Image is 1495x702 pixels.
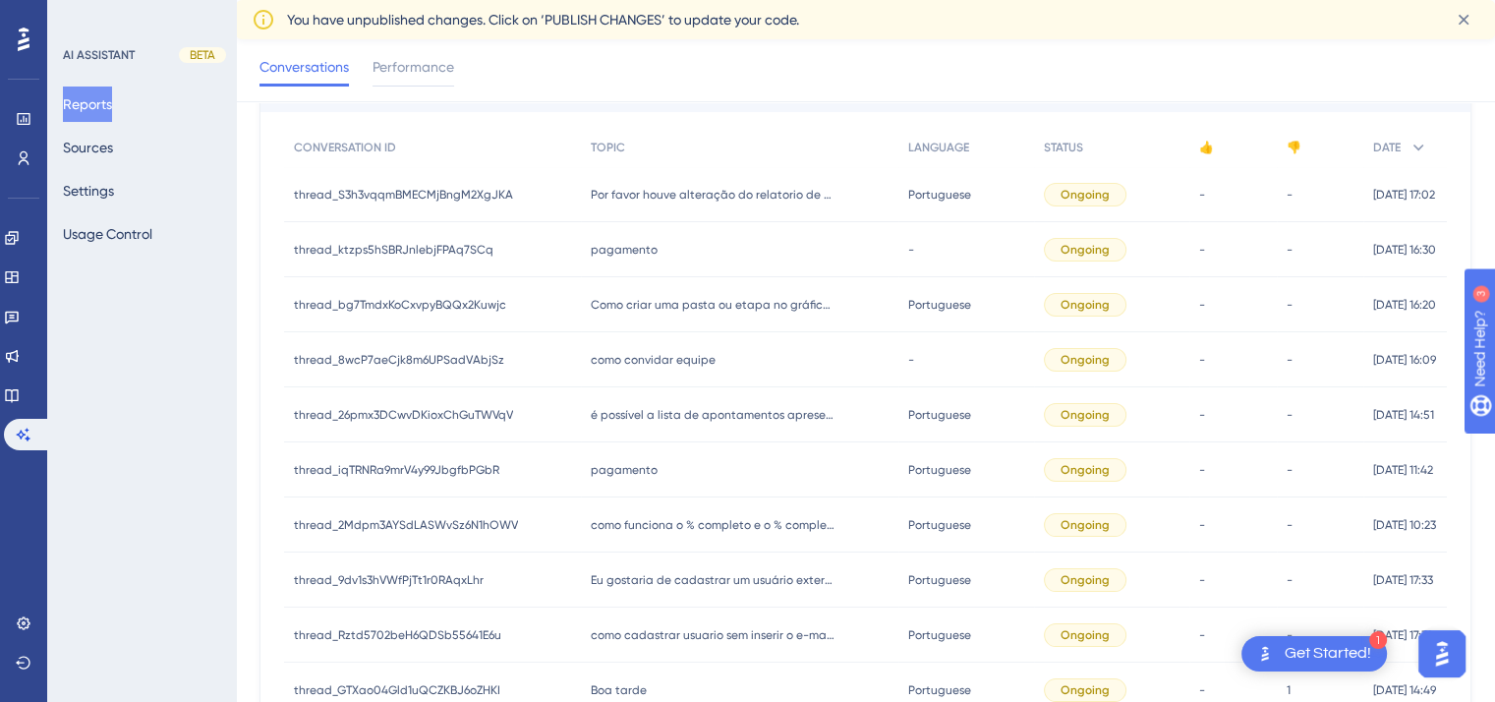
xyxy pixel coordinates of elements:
span: - [1199,352,1205,368]
span: [DATE] 17:33 [1373,572,1433,588]
span: - [1287,462,1293,478]
button: Sources [63,130,113,165]
span: - [1199,572,1205,588]
span: - [1199,297,1205,313]
span: You have unpublished changes. Click on ‘PUBLISH CHANGES’ to update your code. [287,8,799,31]
span: como convidar equipe [591,352,716,368]
span: STATUS [1044,140,1083,155]
span: Portuguese [908,627,971,643]
span: - [1287,517,1293,533]
span: pagamento [591,462,658,478]
button: Settings [63,173,114,208]
span: Por favor houve alteração do relatorio de atendimento? [591,187,836,203]
span: thread_8wcP7aeCjk8m6UPSadVAbjSz [294,352,504,368]
iframe: UserGuiding AI Assistant Launcher [1412,624,1471,683]
span: - [1287,297,1293,313]
span: [DATE] 17:32 [1373,627,1433,643]
span: - [1199,187,1205,203]
span: - [1287,242,1293,258]
span: 👍 [1199,140,1214,155]
span: pagamento [591,242,658,258]
span: thread_Rztd5702beH6QDSb55641E6u [294,627,501,643]
span: [DATE] 16:09 [1373,352,1436,368]
span: - [1199,462,1205,478]
span: Ongoing [1061,462,1110,478]
span: Boa tarde [591,682,647,698]
span: Portuguese [908,407,971,423]
span: thread_26pmx3DCwvDKioxChGuTWVqV [294,407,513,423]
div: Get Started! [1285,643,1371,665]
span: - [1287,187,1293,203]
span: TOPIC [591,140,625,155]
span: - [908,352,914,368]
button: Usage Control [63,216,152,252]
span: - [1287,572,1293,588]
span: Ongoing [1061,187,1110,203]
span: Portuguese [908,682,971,698]
span: Ongoing [1061,352,1110,368]
span: Performance [373,55,454,79]
div: 3 [137,10,143,26]
span: - [1287,627,1293,643]
span: - [1199,407,1205,423]
span: CONVERSATION ID [294,140,396,155]
span: Portuguese [908,572,971,588]
button: Reports [63,87,112,122]
span: Portuguese [908,187,971,203]
span: como funciona o % completo e o % completo estimado calculado? [591,517,836,533]
div: Open Get Started! checklist, remaining modules: 1 [1241,636,1387,672]
span: [DATE] 16:30 [1373,242,1436,258]
span: Conversations [259,55,349,79]
span: thread_GTXao04Gld1uQCZKBJ6oZHKI [294,682,500,698]
span: Ongoing [1061,297,1110,313]
span: - [1199,682,1205,698]
span: Ongoing [1061,572,1110,588]
span: thread_iqTRNRa9mrV4y99JbgfbPGbR [294,462,499,478]
span: Portuguese [908,462,971,478]
span: Ongoing [1061,242,1110,258]
span: Need Help? [46,5,123,29]
span: - [1199,627,1205,643]
span: DATE [1373,140,1401,155]
div: BETA [179,47,226,63]
span: thread_ktzps5hSBRJnlebjFPAq7SCq [294,242,493,258]
span: [DATE] 14:51 [1373,407,1434,423]
img: launcher-image-alternative-text [1253,642,1277,666]
span: thread_2Mdpm3AYSdLASWvSz6N1hOWV [294,517,518,533]
span: [DATE] 10:23 [1373,517,1436,533]
span: - [1199,517,1205,533]
span: Ongoing [1061,682,1110,698]
span: é possível a lista de apontamentos apresentar apenas os minutos apontados? [591,407,836,423]
div: AI ASSISTANT [63,47,135,63]
span: 1 [1287,682,1291,698]
span: 👎 [1287,140,1301,155]
span: - [908,242,914,258]
span: Ongoing [1061,407,1110,423]
span: Ongoing [1061,627,1110,643]
span: thread_9dv1s3hVWfPjTt1r0RAqxLhr [294,572,484,588]
span: como cadastrar usuario sem inserir o e-mail? [591,627,836,643]
span: - [1287,352,1293,368]
span: Portuguese [908,517,971,533]
span: Portuguese [908,297,971,313]
span: Eu gostaria de cadastrar um usuário externo sem necessitar do email [591,572,836,588]
div: 1 [1369,631,1387,649]
span: Como criar uma pasta ou etapa no gráfico [PERSON_NAME]? [591,297,836,313]
span: [DATE] 14:49 [1373,682,1436,698]
span: thread_bg7TmdxKoCxvpyBQQx2Kuwjc [294,297,506,313]
span: Ongoing [1061,517,1110,533]
span: [DATE] 16:20 [1373,297,1436,313]
span: [DATE] 11:42 [1373,462,1433,478]
span: LANGUAGE [908,140,969,155]
span: [DATE] 17:02 [1373,187,1435,203]
span: - [1287,407,1293,423]
span: - [1199,242,1205,258]
span: thread_S3h3vqqmBMECMjBngM2XgJKA [294,187,513,203]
